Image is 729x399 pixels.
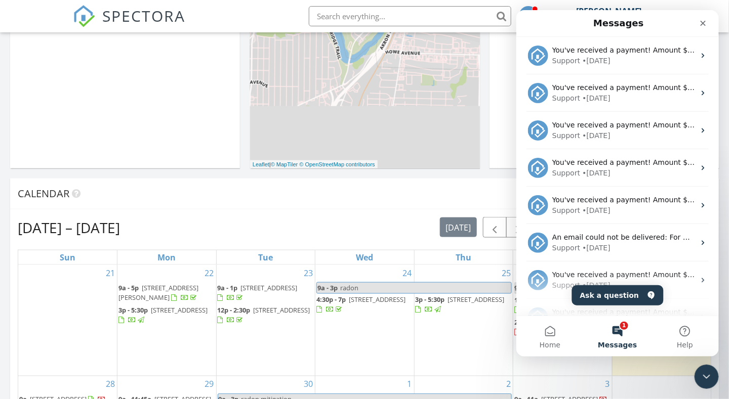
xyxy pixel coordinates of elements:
[315,265,415,376] td: Go to September 24, 2025
[218,305,310,324] a: 12p - 2:30p [STREET_ADDRESS]
[603,376,612,392] a: Go to October 3, 2025
[67,306,135,346] button: Messages
[104,376,117,392] a: Go to September 28, 2025
[203,376,216,392] a: Go to September 29, 2025
[18,187,69,200] span: Calendar
[12,260,32,280] img: Profile image for Support
[349,295,406,304] span: [STREET_ADDRESS]
[36,298,510,306] span: You've received a payment! Amount $2425.00 Fee $0.00 Net $2425.00 Transaction # Inspection [STREE...
[56,275,147,295] button: Ask a question
[254,305,310,315] span: [STREET_ADDRESS]
[218,304,314,326] a: 12p - 2:30p [STREET_ADDRESS]
[448,295,505,304] span: [STREET_ADDRESS]
[36,223,423,231] span: An email could not be delivered: For more information, view Why emails don't get delivered (Suppo...
[514,294,611,316] a: 11:30a - 2p [STREET_ADDRESS]
[36,270,64,281] div: Support
[416,294,512,316] a: 3p - 5:30p [STREET_ADDRESS]
[135,306,202,346] button: Help
[250,160,378,169] div: |
[317,283,338,293] span: 9a - 3p
[118,283,198,302] span: [STREET_ADDRESS][PERSON_NAME]
[12,223,32,243] img: Profile image for Support
[12,110,32,130] img: Profile image for Support
[36,233,64,243] div: Support
[118,304,215,326] a: 3p - 5:30p [STREET_ADDRESS]
[118,305,148,315] span: 3p - 5:30p
[118,283,139,292] span: 9a - 5p
[117,265,217,376] td: Go to September 22, 2025
[218,305,251,315] span: 12p - 2:30p
[416,295,505,314] a: 3p - 5:30p [STREET_ADDRESS]
[118,305,208,324] a: 3p - 5:30p [STREET_ADDRESS]
[514,283,538,292] span: 9a - 10a
[302,376,315,392] a: Go to September 30, 2025
[36,158,64,168] div: Support
[504,376,513,392] a: Go to October 2, 2025
[151,305,208,315] span: [STREET_ADDRESS]
[241,283,298,292] span: [STREET_ADDRESS]
[514,295,547,304] span: 11:30a - 2p
[82,331,120,338] span: Messages
[514,295,607,314] a: 11:30a - 2p [STREET_ADDRESS]
[118,283,198,302] a: 9a - 5p [STREET_ADDRESS][PERSON_NAME]
[309,6,511,26] input: Search everything...
[300,161,375,167] a: © OpenStreetMap contributors
[23,331,44,338] span: Home
[216,265,315,376] td: Go to September 23, 2025
[104,265,117,281] a: Go to September 21, 2025
[514,318,535,327] span: 2p - 6p
[36,260,451,269] span: You've received a payment! Amount $1600.00 Fee $0.00 Net $1600.00 Transaction # Inspection [STREE...
[256,250,275,264] a: Tuesday
[416,295,445,304] span: 3p - 5:30p
[506,217,530,238] button: Next
[18,265,117,376] td: Go to September 21, 2025
[12,297,32,318] img: Profile image for Support
[66,233,94,243] div: • [DATE]
[414,265,513,376] td: Go to September 25, 2025
[66,158,94,168] div: • [DATE]
[58,250,77,264] a: Sunday
[440,217,477,237] button: [DATE]
[500,265,513,281] a: Go to September 25, 2025
[271,161,298,167] a: © MapTiler
[155,250,178,264] a: Monday
[218,283,298,302] a: 9a - 1p [STREET_ADDRESS]
[218,283,238,292] span: 9a - 1p
[12,148,32,168] img: Profile image for Support
[513,265,613,376] td: Go to September 26, 2025
[160,331,177,338] span: Help
[118,282,215,304] a: 9a - 5p [STREET_ADDRESS][PERSON_NAME]
[36,120,64,131] div: Support
[406,376,414,392] a: Go to October 1, 2025
[203,265,216,281] a: Go to September 22, 2025
[66,270,94,281] div: • [DATE]
[316,295,346,304] span: 4:30p - 7p
[516,10,719,357] iframe: Intercom live chat
[66,120,94,131] div: • [DATE]
[354,250,375,264] a: Wednesday
[576,6,642,16] div: [PERSON_NAME]
[66,195,94,206] div: • [DATE]
[483,217,507,238] button: Previous
[18,217,120,238] h2: [DATE] – [DATE]
[316,294,413,316] a: 4:30p - 7p [STREET_ADDRESS]
[102,5,185,26] span: SPECTORA
[302,265,315,281] a: Go to September 23, 2025
[316,295,406,314] a: 4:30p - 7p [STREET_ADDRESS]
[218,282,314,304] a: 9a - 1p [STREET_ADDRESS]
[253,161,269,167] a: Leaflet
[514,318,594,336] a: 2p - 6p [STREET_ADDRESS]
[36,111,442,119] span: You've received a payment! Amount $625.00 Fee $0.00 Net $625.00 Transaction # Inspection [STREET_...
[454,250,474,264] a: Thursday
[514,317,611,338] a: 2p - 6p [STREET_ADDRESS]
[73,14,185,35] a: SPECTORA
[36,195,64,206] div: Support
[36,83,64,94] div: Support
[695,365,719,389] iframe: Intercom live chat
